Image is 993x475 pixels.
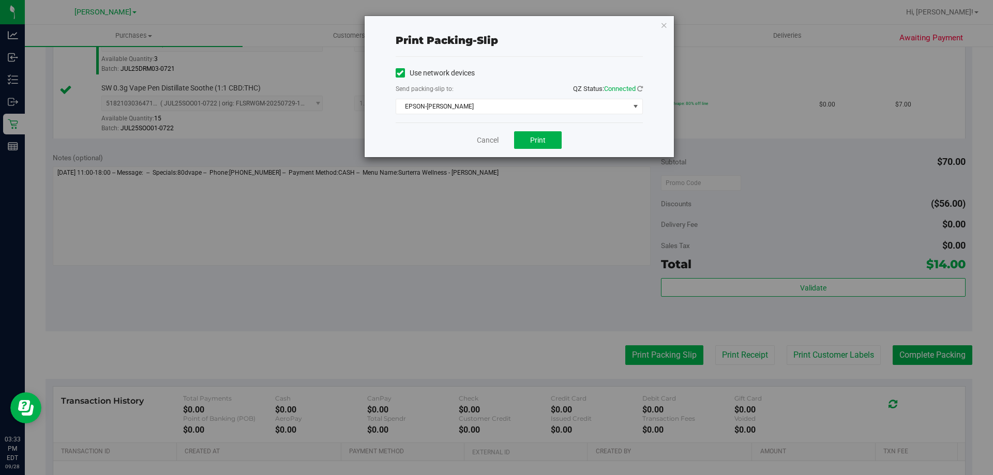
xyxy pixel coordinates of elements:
[396,34,498,47] span: Print packing-slip
[514,131,562,149] button: Print
[604,85,636,93] span: Connected
[573,85,643,93] span: QZ Status:
[477,135,499,146] a: Cancel
[629,99,642,114] span: select
[396,68,475,79] label: Use network devices
[396,99,629,114] span: EPSON-[PERSON_NAME]
[396,84,454,94] label: Send packing-slip to:
[530,136,546,144] span: Print
[10,392,41,423] iframe: Resource center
